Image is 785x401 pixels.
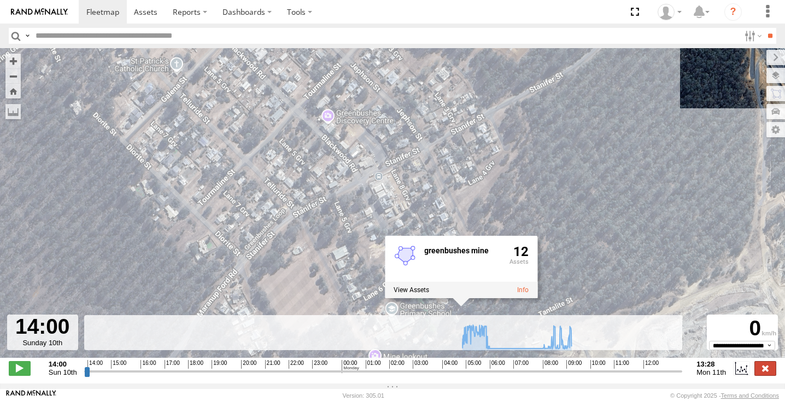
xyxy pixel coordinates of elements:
label: Close [754,361,776,375]
strong: 13:28 [696,360,726,368]
span: 07:00 [513,360,529,369]
span: 22:00 [289,360,304,369]
span: 14:00 [87,360,103,369]
span: 23:00 [312,360,327,369]
label: Play/Stop [9,361,31,375]
strong: 14:00 [49,360,77,368]
i: ? [724,3,742,21]
span: 09:00 [566,360,582,369]
a: View fence details [517,286,529,293]
div: © Copyright 2025 - [670,392,779,399]
span: 06:00 [490,360,505,369]
span: 03:00 [413,360,428,369]
div: 12 [509,244,529,279]
span: 21:00 [265,360,280,369]
span: 05:00 [466,360,481,369]
span: 04:00 [442,360,458,369]
span: 17:00 [165,360,180,369]
span: 01:00 [366,360,381,369]
span: 10:00 [590,360,606,369]
button: Zoom out [5,68,21,84]
a: Visit our Website [6,390,56,401]
label: View assets associated with this fence [394,286,429,293]
span: 19:00 [212,360,227,369]
button: Zoom in [5,54,21,68]
div: Cody Roberts [654,4,686,20]
label: Search Filter Options [740,28,764,44]
label: Measure [5,104,21,119]
span: Sun 10th Aug 2025 [49,368,77,376]
span: 08:00 [543,360,558,369]
span: 00:00 [342,360,359,373]
div: 0 [708,316,776,341]
span: 02:00 [389,360,405,369]
span: 12:00 [643,360,659,369]
button: Zoom Home [5,84,21,98]
img: rand-logo.svg [11,8,68,16]
span: 20:00 [241,360,256,369]
div: Fence Name - greenbushes mine [424,246,501,254]
span: 18:00 [188,360,203,369]
span: 15:00 [111,360,126,369]
span: Mon 11th Aug 2025 [696,368,726,376]
a: Terms and Conditions [721,392,779,399]
span: 16:00 [140,360,156,369]
span: 11:00 [614,360,629,369]
div: Version: 305.01 [343,392,384,399]
label: Map Settings [766,122,785,137]
label: Search Query [23,28,32,44]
